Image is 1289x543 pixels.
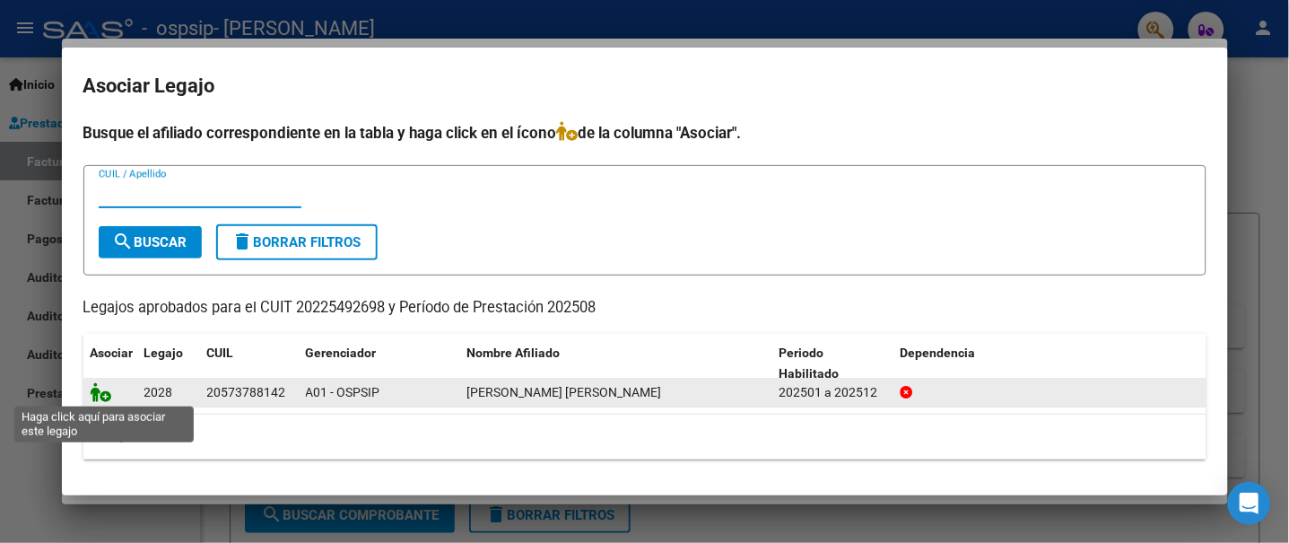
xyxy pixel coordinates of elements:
div: 202501 a 202512 [779,382,886,403]
span: VILLARREAL ALEXANDER BENJAMIN [467,385,662,399]
div: 20573788142 [207,382,286,403]
span: Periodo Habilitado [779,346,840,381]
mat-icon: search [113,231,135,252]
span: Buscar [113,234,187,250]
span: CUIL [207,346,234,360]
datatable-header-cell: Asociar [83,334,137,393]
datatable-header-cell: Nombre Afiliado [460,334,773,393]
div: 1 registros [83,415,1206,460]
div: Open Intercom Messenger [1228,482,1271,525]
span: A01 - OSPSIP [306,385,380,399]
span: Legajo [144,346,184,360]
span: Asociar [91,346,134,360]
datatable-header-cell: Dependencia [893,334,1206,393]
datatable-header-cell: Gerenciador [299,334,460,393]
span: Dependencia [901,346,976,360]
h2: Asociar Legajo [83,69,1206,103]
h4: Busque el afiliado correspondiente en la tabla y haga click en el ícono de la columna "Asociar". [83,121,1206,145]
span: Borrar Filtros [232,234,361,250]
datatable-header-cell: CUIL [200,334,299,393]
p: Legajos aprobados para el CUIT 20225492698 y Período de Prestación 202508 [83,297,1206,320]
button: Buscar [99,226,202,258]
span: 2028 [144,385,173,399]
datatable-header-cell: Periodo Habilitado [772,334,893,393]
button: Borrar Filtros [216,224,378,260]
span: Nombre Afiliado [467,346,561,360]
span: Gerenciador [306,346,377,360]
datatable-header-cell: Legajo [137,334,200,393]
mat-icon: delete [232,231,254,252]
